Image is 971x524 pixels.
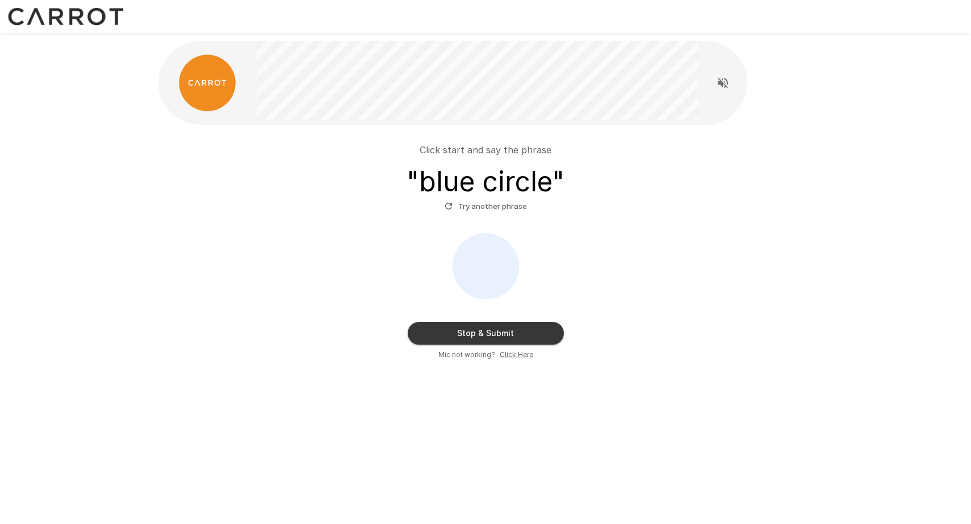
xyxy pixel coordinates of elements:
button: Read questions aloud [711,72,734,94]
button: Try another phrase [442,198,530,215]
h3: " blue circle " [407,166,564,198]
u: Click Here [500,350,533,359]
img: carrot_logo.png [179,55,236,111]
p: Click start and say the phrase [420,143,551,157]
span: Mic not working? [438,349,495,360]
button: Stop & Submit [408,322,564,345]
